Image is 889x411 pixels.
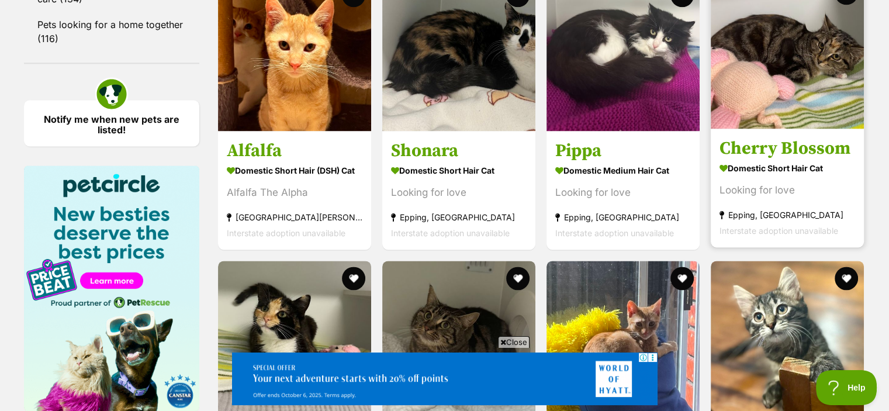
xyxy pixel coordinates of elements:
[555,185,691,201] div: Looking for love
[555,228,674,238] span: Interstate adoption unavailable
[227,209,362,225] strong: [GEOGRAPHIC_DATA][PERSON_NAME][GEOGRAPHIC_DATA]
[670,267,694,290] button: favourite
[232,353,658,405] iframe: Advertisement
[719,137,855,160] h3: Cherry Blossom
[227,185,362,201] div: Alfalfa The Alpha
[711,129,864,247] a: Cherry Blossom Domestic Short Hair Cat Looking for love Epping, [GEOGRAPHIC_DATA] Interstate adop...
[719,182,855,198] div: Looking for love
[391,228,510,238] span: Interstate adoption unavailable
[342,267,365,290] button: favourite
[555,162,691,179] strong: Domestic Medium Hair Cat
[391,162,527,179] strong: Domestic Short Hair Cat
[218,131,371,250] a: Alfalfa Domestic Short Hair (DSH) Cat Alfalfa The Alpha [GEOGRAPHIC_DATA][PERSON_NAME][GEOGRAPHIC...
[391,140,527,162] h3: Shonara
[719,226,838,236] span: Interstate adoption unavailable
[555,140,691,162] h3: Pippa
[24,100,199,146] a: Notify me when new pets are listed!
[719,207,855,223] strong: Epping, [GEOGRAPHIC_DATA]
[546,131,700,250] a: Pippa Domestic Medium Hair Cat Looking for love Epping, [GEOGRAPHIC_DATA] Interstate adoption una...
[227,162,362,179] strong: Domestic Short Hair (DSH) Cat
[506,267,530,290] button: favourite
[391,185,527,201] div: Looking for love
[816,370,877,405] iframe: Help Scout Beacon - Open
[719,160,855,177] strong: Domestic Short Hair Cat
[227,140,362,162] h3: Alfalfa
[24,165,199,411] img: Pet Circle promo banner
[835,267,859,290] button: favourite
[498,336,530,348] span: Close
[227,228,345,238] span: Interstate adoption unavailable
[24,12,199,51] a: Pets looking for a home together (116)
[382,131,535,250] a: Shonara Domestic Short Hair Cat Looking for love Epping, [GEOGRAPHIC_DATA] Interstate adoption un...
[555,209,691,225] strong: Epping, [GEOGRAPHIC_DATA]
[391,209,527,225] strong: Epping, [GEOGRAPHIC_DATA]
